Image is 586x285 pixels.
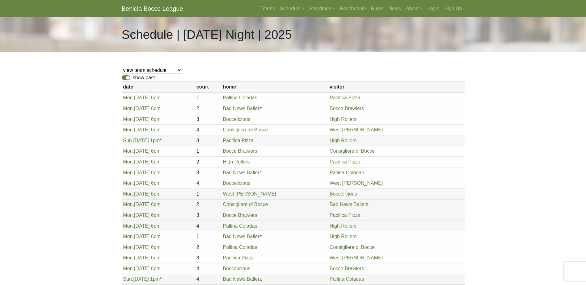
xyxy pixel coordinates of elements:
a: High Rollers [223,159,250,164]
td: 2 [195,157,221,167]
td: 1 [195,188,221,199]
a: Teams [258,2,277,15]
span: Mon. [123,245,134,250]
th: date [122,82,195,93]
a: Consigliere di Bocce [223,202,268,207]
a: West [PERSON_NAME] [330,180,383,186]
td: 4 [195,263,221,274]
a: Pacifica Pizza [330,213,360,218]
td: 4 [195,221,221,231]
a: Bad News Ballerz [223,234,262,239]
a: Pallina Coladas [223,245,257,250]
td: 2 [195,103,221,114]
a: Sign Up [442,2,465,15]
a: Bad News Ballerz [223,276,262,282]
td: 3 [195,135,221,146]
a: Sun.[DATE] 1pm [123,276,160,282]
th: court [195,82,221,93]
a: Pallina Coladas [223,95,257,100]
td: 2 [195,242,221,253]
a: Mon.[DATE] 6pm [123,245,161,250]
a: Mon.[DATE] 6pm [123,223,161,229]
a: Mon.[DATE] 6pm [123,106,161,111]
a: Mon.[DATE] 6pm [123,170,161,175]
span: Mon. [123,117,134,122]
a: Mon.[DATE] 6pm [123,159,161,164]
a: Bocce Brawlers [223,213,257,218]
td: 3 [195,253,221,263]
a: Pacifica Pizza [223,138,254,143]
a: Bad News Ballerz [223,106,262,111]
a: Reschedule [337,2,369,15]
h1: Schedule | [DATE] Night | 2025 [122,27,292,42]
a: Pallina Coladas [330,276,364,282]
td: 4 [195,125,221,135]
td: 3 [195,167,221,178]
a: Login [425,2,442,15]
a: Bocce Brawlers [330,266,364,271]
a: Rules [369,2,386,15]
span: Mon. [123,159,134,164]
a: High Rollers [330,223,356,229]
a: High Rollers [330,234,356,239]
label: show past [133,74,155,81]
span: Mon. [123,223,134,229]
span: Mon. [123,255,134,260]
a: Bad News Ballerz [223,170,262,175]
a: Boccelicious [223,117,250,122]
a: Mon.[DATE] 6pm [123,213,161,218]
a: West [PERSON_NAME] [330,255,383,260]
a: Mon.[DATE] 6pm [123,255,161,260]
a: Boccelicious [223,180,250,186]
a: Pacifica Pizza [330,159,360,164]
td: 4 [195,274,221,285]
a: Mon.[DATE] 6pm [123,202,161,207]
span: Mon. [123,234,134,239]
span: Sun. [123,276,133,282]
span: Mon. [123,95,134,100]
a: West [PERSON_NAME] [223,191,276,196]
a: Mon.[DATE] 6pm [123,127,161,132]
span: Mon. [123,266,134,271]
a: About [403,2,425,15]
a: Mon.[DATE] 6pm [123,95,161,100]
span: Mon. [123,148,134,154]
span: Mon. [123,202,134,207]
a: News [386,2,403,15]
td: 2 [195,199,221,210]
a: Mon.[DATE] 6pm [123,234,161,239]
a: Boccelicious [223,266,250,271]
span: Mon. [123,127,134,132]
a: Mon.[DATE] 6pm [123,266,161,271]
th: home [221,82,328,93]
a: Consigliere di Bocce [223,127,268,132]
a: High Rollers [330,117,356,122]
td: 1 [195,93,221,103]
span: Mon. [123,191,134,196]
a: Mon.[DATE] 6pm [123,191,161,196]
a: Pallina Coladas [223,223,257,229]
a: West [PERSON_NAME] [330,127,383,132]
a: Consigliere di Bocce [330,148,375,154]
td: 1 [195,146,221,157]
a: Bocce Brawlers [330,106,364,111]
a: Boccelicious [330,191,357,196]
a: Mon.[DATE] 6pm [123,148,161,154]
td: 1 [195,231,221,242]
td: 3 [195,210,221,221]
td: 3 [195,114,221,125]
a: Consigliere di Bocce [330,245,375,250]
a: Pacifica Pizza [330,95,360,100]
a: Bocce Brawlers [223,148,257,154]
a: Schedule [277,2,307,15]
span: Mon. [123,170,134,175]
a: Bad News Ballerz [330,202,369,207]
th: visitor [328,82,464,93]
span: Mon. [123,106,134,111]
td: 4 [195,178,221,189]
span: Sun. [123,138,133,143]
a: Mon.[DATE] 6pm [123,117,161,122]
a: Standings [307,2,337,15]
span: Mon. [123,180,134,186]
a: High Rollers [330,138,356,143]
